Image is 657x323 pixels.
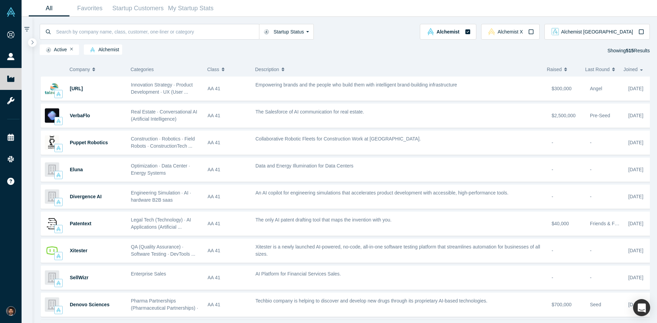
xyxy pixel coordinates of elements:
[544,24,650,40] button: alchemist_aj Vault LogoAlchemist [GEOGRAPHIC_DATA]
[437,29,460,34] span: Alchemist
[45,216,59,231] img: Patentext's Logo
[552,221,569,226] span: $40,000
[56,173,61,177] img: alchemist Vault Logo
[70,221,91,226] a: Patentext
[547,62,578,77] button: Raised
[488,28,495,35] img: alchemistx Vault Logo
[6,7,16,17] img: Alchemist Vault Logo
[208,293,248,317] div: AA 41
[69,62,90,77] span: Company
[131,244,195,257] span: QA (Quality Assurance) · Software Testing · DevTools ...
[623,62,645,77] button: Joined
[45,108,59,123] img: VerbaFlo's Logo
[481,24,540,40] button: alchemistx Vault LogoAlchemist X
[87,47,119,53] span: Alchemist
[166,0,216,16] a: My Startup Stats
[255,62,540,77] button: Description
[69,0,110,16] a: Favorites
[131,67,154,72] span: Categories
[70,194,102,199] a: Divergence AI
[208,212,248,235] div: AA 41
[56,254,61,258] img: alchemist Vault Logo
[45,189,59,204] img: Divergence AI's Logo
[29,0,69,16] a: All
[552,113,576,118] span: $2,500,000
[628,86,643,91] span: [DATE]
[55,24,259,40] input: Search by company name, class, customer, one-liner or category
[56,281,61,285] img: alchemist Vault Logo
[552,167,553,172] span: -
[56,92,61,96] img: alchemist Vault Logo
[56,119,61,123] img: alchemist Vault Logo
[259,24,314,40] button: Startup Status
[590,275,592,280] span: -
[256,298,488,304] span: Techbio company is helping to discover and develop new drugs through its proprietary AI-based tec...
[256,163,353,169] span: Data and Energy Illumination for Data Centers
[46,47,51,53] img: Startup status
[208,239,248,263] div: AA 41
[256,109,364,115] span: The Salesforce of AI communication for real estate.
[70,167,83,172] a: Eluna
[131,109,197,122] span: Real Estate · Conversational AI (Artificial Intelligence)
[590,113,610,118] span: Pre-Seed
[628,167,643,172] span: [DATE]
[552,302,571,307] span: $700,000
[131,298,198,318] span: Pharma Partnerships (Pharmaceutical Partnerships) · ...
[207,62,219,77] span: Class
[45,270,59,285] img: SellWizr's Logo
[590,167,592,172] span: -
[207,62,245,77] button: Class
[208,104,248,127] div: AA 41
[264,29,269,35] img: Startup status
[256,244,540,257] span: Xitester is a newly launched AI-powered, no-code, all-in-one software testing platform that strea...
[585,62,616,77] button: Last Round
[590,86,602,91] span: Angel
[427,28,434,35] img: alchemist Vault Logo
[628,194,643,199] span: [DATE]
[552,86,571,91] span: $300,000
[69,62,120,77] button: Company
[131,163,190,176] span: Optimization · Data Center · Energy Systems
[45,243,59,258] img: Xitester's Logo
[70,275,88,280] a: SellWizr
[626,48,634,53] strong: 515
[131,217,191,230] span: Legal Tech (Technology) · AI Applications (Artificial ...
[628,113,643,118] span: [DATE]
[420,24,476,40] button: alchemist Vault LogoAlchemist
[70,113,90,118] a: VerbaFlo
[131,190,191,203] span: Engineering Simulation · AI · hardware B2B saas
[45,297,59,312] img: Denovo Sciences's Logo
[552,275,553,280] span: -
[552,28,559,35] img: alchemist_aj Vault Logo
[208,77,248,100] div: AA 41
[256,271,341,277] span: AI Platform for Financial Services Sales.
[70,248,87,253] a: Xitester
[70,140,108,145] a: Puppet Robotics
[552,140,553,145] span: -
[90,47,95,52] img: alchemist Vault Logo
[256,217,392,223] span: The only AI patent drafting tool that maps the invention with you.
[131,136,195,149] span: Construction · Robotics · Field Robots · ConstructionTech ...
[208,185,248,208] div: AA 41
[628,140,643,145] span: [DATE]
[56,200,61,204] img: alchemist Vault Logo
[547,62,562,77] span: Raised
[45,81,59,96] img: Talawa.ai's Logo
[256,136,421,142] span: Collaborative Robotic Fleets for Construction Work at [GEOGRAPHIC_DATA].
[628,221,643,226] span: [DATE]
[70,86,83,91] a: [URL]
[498,29,523,34] span: Alchemist X
[70,302,109,307] a: Denovo Sciences
[628,275,643,280] span: [DATE]
[208,266,248,290] div: AA 41
[56,308,61,312] img: alchemist Vault Logo
[590,140,592,145] span: -
[628,248,643,253] span: [DATE]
